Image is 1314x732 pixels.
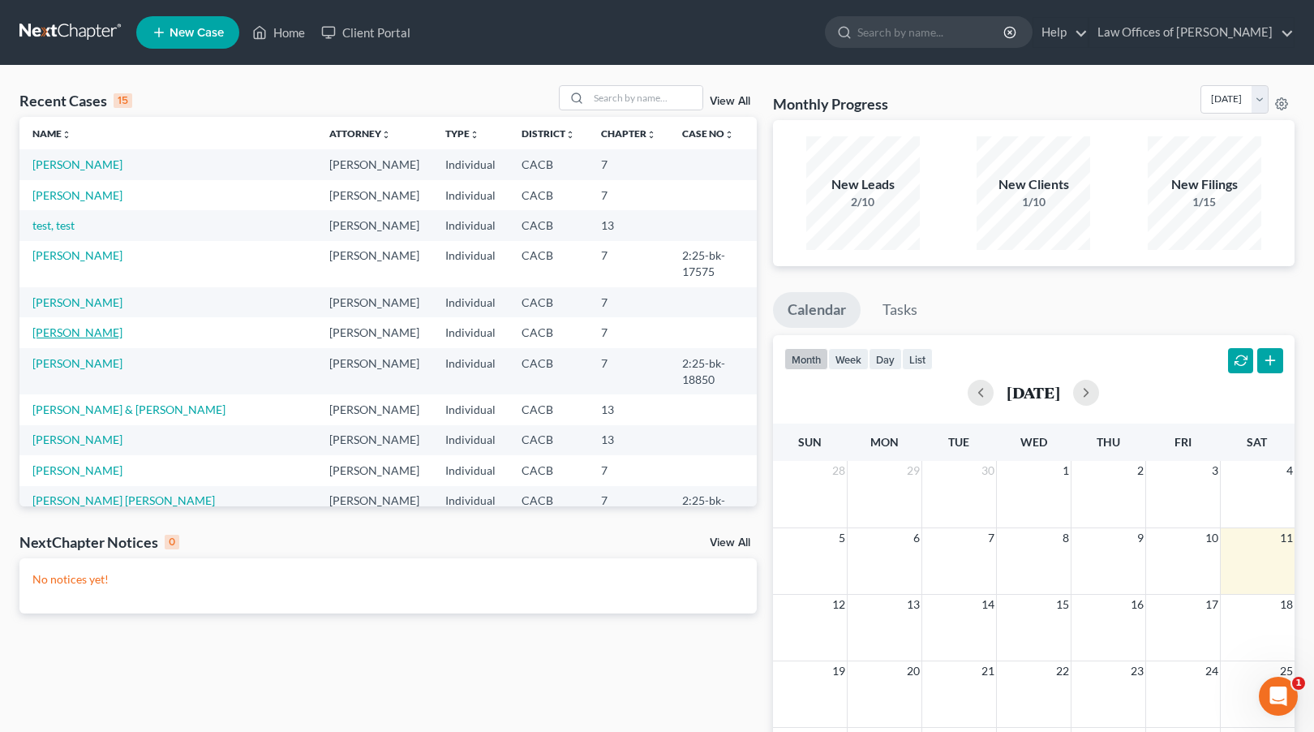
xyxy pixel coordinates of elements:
[316,425,432,455] td: [PERSON_NAME]
[1136,461,1145,480] span: 2
[316,455,432,485] td: [PERSON_NAME]
[784,348,828,370] button: month
[114,93,132,108] div: 15
[1097,435,1120,449] span: Thu
[432,180,509,210] td: Individual
[432,425,509,455] td: Individual
[986,528,996,548] span: 7
[1210,461,1220,480] span: 3
[432,210,509,240] td: Individual
[509,425,588,455] td: CACB
[588,486,669,532] td: 7
[724,130,734,140] i: unfold_more
[32,248,122,262] a: [PERSON_NAME]
[902,348,933,370] button: list
[509,241,588,287] td: CACB
[381,130,391,140] i: unfold_more
[470,130,479,140] i: unfold_more
[313,18,419,47] a: Client Portal
[432,348,509,394] td: Individual
[1089,18,1294,47] a: Law Offices of [PERSON_NAME]
[870,435,899,449] span: Mon
[432,287,509,317] td: Individual
[1174,435,1192,449] span: Fri
[509,287,588,317] td: CACB
[912,528,921,548] span: 6
[980,461,996,480] span: 30
[1285,461,1295,480] span: 4
[905,661,921,681] span: 20
[509,210,588,240] td: CACB
[565,130,575,140] i: unfold_more
[1054,595,1071,614] span: 15
[980,661,996,681] span: 21
[1054,661,1071,681] span: 22
[1148,194,1261,210] div: 1/15
[509,180,588,210] td: CACB
[669,241,757,287] td: 2:25-bk-17575
[806,194,920,210] div: 2/10
[773,292,861,328] a: Calendar
[588,348,669,394] td: 7
[669,486,757,532] td: 2:25-bk-17119
[601,127,656,140] a: Chapterunfold_more
[588,317,669,347] td: 7
[1061,461,1071,480] span: 1
[1136,528,1145,548] span: 9
[905,461,921,480] span: 29
[588,394,669,424] td: 13
[710,96,750,107] a: View All
[32,325,122,339] a: [PERSON_NAME]
[165,535,179,549] div: 0
[806,175,920,194] div: New Leads
[1204,528,1220,548] span: 10
[710,537,750,549] a: View All
[589,86,702,110] input: Search by name...
[1148,175,1261,194] div: New Filings
[1292,677,1305,690] span: 1
[32,157,122,171] a: [PERSON_NAME]
[977,194,1090,210] div: 1/10
[509,486,588,532] td: CACB
[977,175,1090,194] div: New Clients
[316,394,432,424] td: [PERSON_NAME]
[1278,595,1295,614] span: 18
[170,27,224,39] span: New Case
[948,435,969,449] span: Tue
[980,595,996,614] span: 14
[32,188,122,202] a: [PERSON_NAME]
[588,180,669,210] td: 7
[831,461,847,480] span: 28
[831,595,847,614] span: 12
[316,149,432,179] td: [PERSON_NAME]
[244,18,313,47] a: Home
[62,130,71,140] i: unfold_more
[509,149,588,179] td: CACB
[432,149,509,179] td: Individual
[1129,595,1145,614] span: 16
[32,127,71,140] a: Nameunfold_more
[1259,677,1298,716] iframe: Intercom live chat
[588,149,669,179] td: 7
[869,348,902,370] button: day
[32,403,225,416] a: [PERSON_NAME] & [PERSON_NAME]
[1129,661,1145,681] span: 23
[588,425,669,455] td: 13
[837,528,847,548] span: 5
[19,91,132,110] div: Recent Cases
[588,287,669,317] td: 7
[32,433,122,446] a: [PERSON_NAME]
[432,486,509,532] td: Individual
[831,661,847,681] span: 19
[432,241,509,287] td: Individual
[682,127,734,140] a: Case Nounfold_more
[316,348,432,394] td: [PERSON_NAME]
[1007,384,1060,401] h2: [DATE]
[509,455,588,485] td: CACB
[432,394,509,424] td: Individual
[798,435,822,449] span: Sun
[1033,18,1088,47] a: Help
[316,180,432,210] td: [PERSON_NAME]
[32,356,122,370] a: [PERSON_NAME]
[432,455,509,485] td: Individual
